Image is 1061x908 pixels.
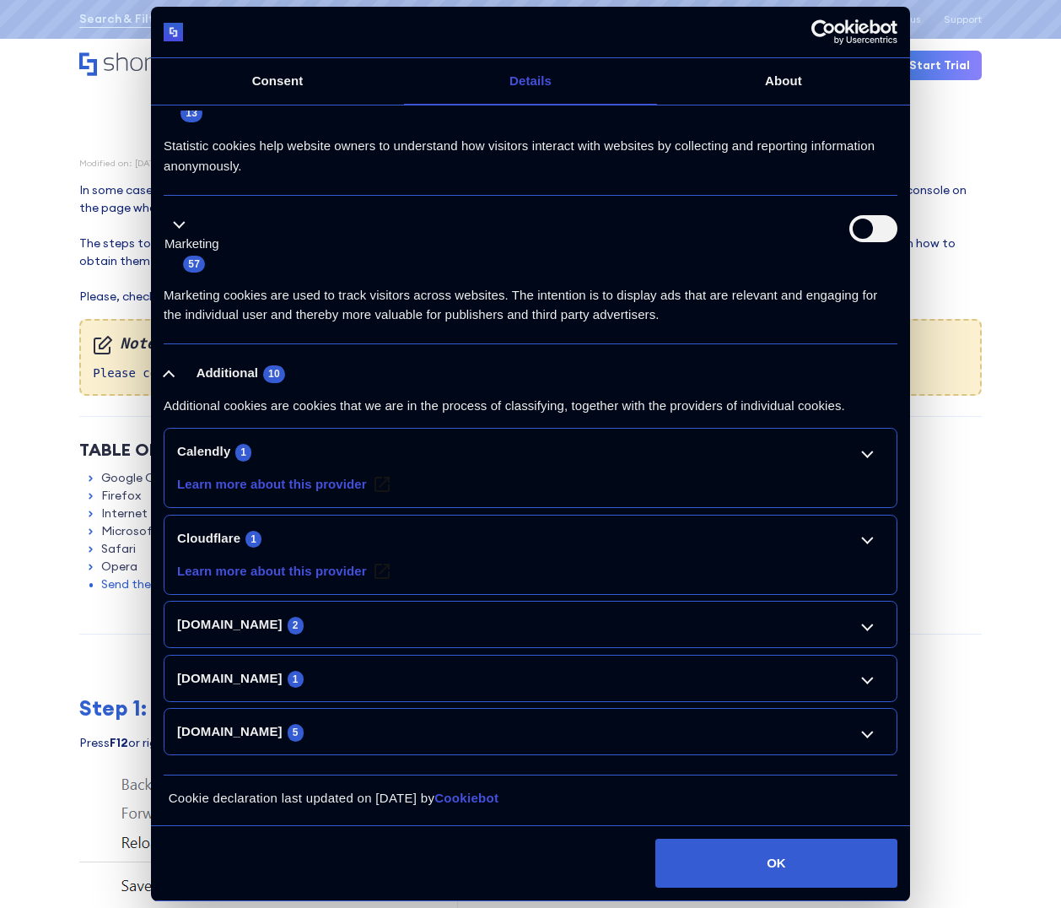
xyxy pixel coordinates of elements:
[79,159,981,168] div: Modified on: [DATE] 6:29 AM
[164,363,295,384] button: Additional (10)
[944,14,982,25] a: Support
[101,558,137,576] a: Opera
[79,319,981,396] div: Please collect the console file on the page where the issue is happening, after the page is fully...
[164,288,877,322] span: Marketing cookies are used to track visitors across websites. The intention is to display ads tha...
[177,441,884,462] a: Calendly1
[177,722,884,742] a: [DOMAIN_NAME]5
[655,839,897,888] button: OK
[101,576,329,593] a: Send the saved file to our Support Team
[79,181,981,305] p: In some cases, when you are facing issues using , it will be very helpful to our support team if ...
[79,437,981,462] div: Table of Contents
[177,462,390,495] a: Calendly's privacy policy - opens in a new window
[977,827,1061,908] iframe: Chat Widget
[177,528,884,549] a: Cloudflare1
[897,51,982,80] a: Start Trial
[164,23,183,42] img: logo
[101,540,136,558] a: Safari
[657,58,910,105] a: About
[101,505,196,522] a: Internet Explorer
[177,614,884,635] a: [DOMAIN_NAME]2
[79,10,213,28] a: Search & Filter Toolbar
[79,734,981,752] p: Press or right-click your mouse at any part of the page and select from the drop-down options:
[101,522,190,540] a: Microsoft Edge
[263,365,285,382] span: 10
[404,58,657,105] a: Details
[101,469,191,487] a: Google Chrome
[750,19,897,45] a: Usercentrics Cookiebot - opens in a new window
[177,549,390,581] a: Cloudflare's privacy policy - opens in a new window
[164,235,219,254] label: Marketing
[156,788,906,821] div: Cookie declaration last updated on [DATE] by
[177,668,884,689] a: [DOMAIN_NAME]1
[180,105,202,122] span: 13
[183,256,205,273] span: 57
[434,791,498,805] a: Cookiebot
[164,215,229,274] button: Marketing (57)
[101,487,141,505] a: Firefox
[79,696,981,721] h3: Step 1: Open the Developer tools
[93,332,967,354] em: Note:
[79,52,217,78] a: Home
[164,123,897,176] div: Statistic cookies help website owners to understand how visitors interact with websites by collec...
[164,398,845,413] span: Additional cookies are cookies that we are in the process of classifying, together with the provi...
[110,735,128,750] strong: F12
[151,58,404,105] a: Consent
